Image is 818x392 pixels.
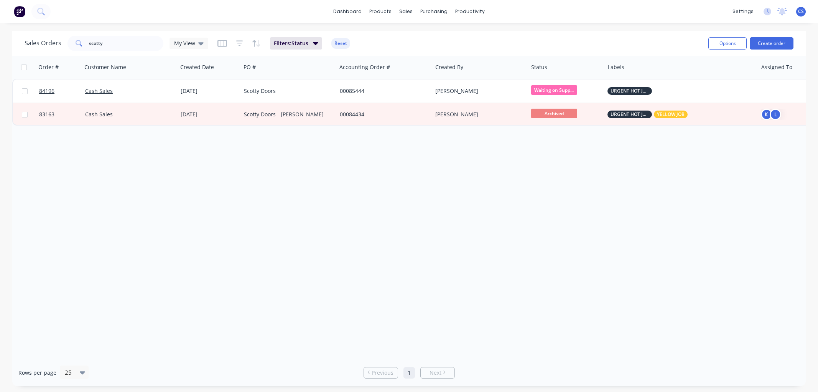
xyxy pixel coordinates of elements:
a: Previous page [364,369,398,377]
div: [DATE] [181,87,238,95]
a: 84196 [39,79,85,103]
div: Assigned To [761,63,792,71]
button: URGENT HOT JOB!!!! [607,87,652,95]
img: Factory [14,6,25,17]
button: Filters:Status [270,37,322,50]
div: 00084434 [340,111,425,118]
div: Accounting Order # [339,63,390,71]
div: productivity [451,6,489,17]
div: 00085444 [340,87,425,95]
div: Created Date [180,63,214,71]
a: dashboard [329,6,365,17]
div: purchasing [416,6,451,17]
ul: Pagination [360,367,458,379]
input: Search... [89,36,164,51]
button: URGENT HOT JOB!!!!YELLOW JOB [607,111,688,118]
div: Scotty Doors [244,87,329,95]
span: 83163 [39,111,54,118]
span: Next [430,369,441,377]
div: [DATE] [181,111,238,118]
span: CS [798,8,804,15]
div: products [365,6,395,17]
span: YELLOW JOB [657,111,685,118]
a: 83163 [39,103,85,126]
span: URGENT HOT JOB!!!! [611,87,649,95]
a: Page 1 is your current page [403,367,415,379]
a: Cash Sales [85,111,113,118]
button: Reset [331,38,350,49]
div: [PERSON_NAME] [435,111,520,118]
div: sales [395,6,416,17]
button: Create order [750,37,793,50]
div: [PERSON_NAME] [435,87,520,95]
span: Waiting on Supp... [531,85,577,95]
div: Created By [435,63,463,71]
button: KL [761,109,781,120]
a: Cash Sales [85,87,113,94]
div: PO # [244,63,256,71]
span: Filters: Status [274,40,308,47]
span: 84196 [39,87,54,95]
div: Order # [38,63,59,71]
div: Labels [608,63,624,71]
div: L [770,109,781,120]
button: Options [708,37,747,50]
div: settings [729,6,757,17]
a: Next page [421,369,454,377]
div: Customer Name [84,63,126,71]
h1: Sales Orders [25,40,61,47]
span: My View [174,39,195,47]
div: Status [531,63,547,71]
span: Archived [531,109,577,118]
span: URGENT HOT JOB!!!! [611,111,649,118]
div: K [761,109,772,120]
div: Scotty Doors - [PERSON_NAME] [244,111,329,118]
span: Previous [372,369,393,377]
span: Rows per page [18,369,56,377]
